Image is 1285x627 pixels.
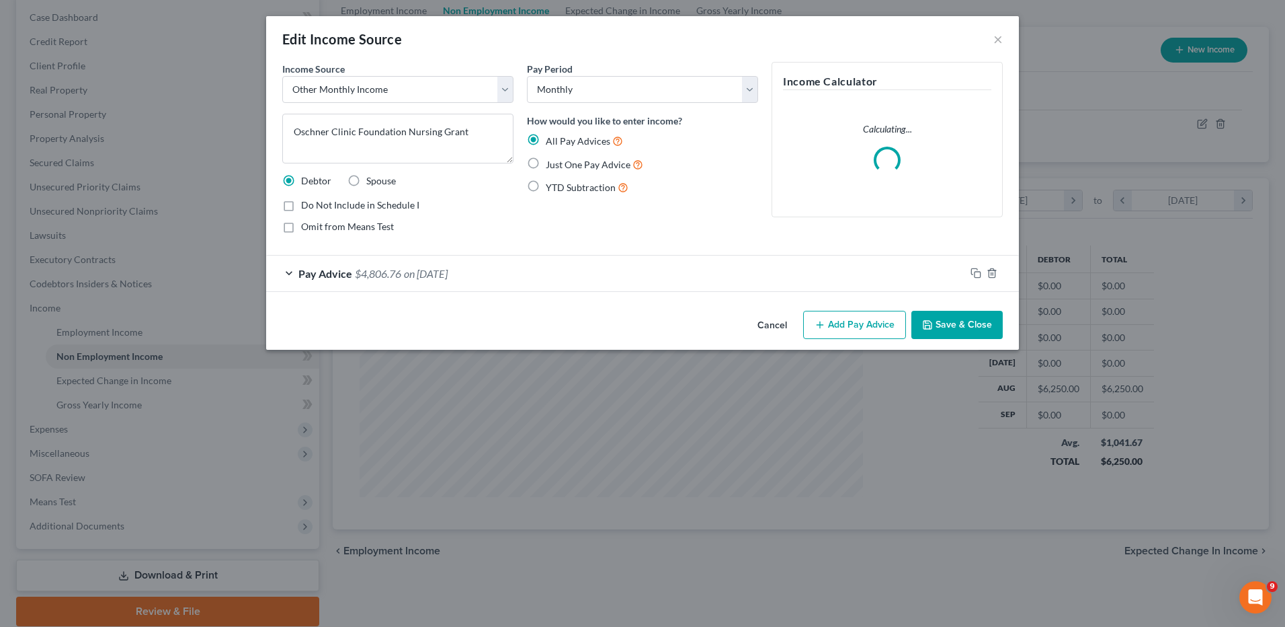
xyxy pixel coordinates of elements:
[301,175,331,186] span: Debtor
[546,159,630,170] span: Just One Pay Advice
[366,175,396,186] span: Spouse
[1239,581,1272,614] iframe: Intercom live chat
[1267,581,1278,592] span: 9
[803,311,906,339] button: Add Pay Advice
[404,267,448,280] span: on [DATE]
[282,63,345,75] span: Income Source
[747,312,798,339] button: Cancel
[911,311,1003,339] button: Save & Close
[546,135,610,147] span: All Pay Advices
[527,62,573,76] label: Pay Period
[993,31,1003,47] button: ×
[527,114,682,128] label: How would you like to enter income?
[301,221,394,232] span: Omit from Means Test
[282,30,402,48] div: Edit Income Source
[301,199,419,211] span: Do Not Include in Schedule I
[546,182,616,193] span: YTD Subtraction
[783,73,991,90] h5: Income Calculator
[355,267,401,280] span: $4,806.76
[298,267,352,280] span: Pay Advice
[783,122,991,136] p: Calculating...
